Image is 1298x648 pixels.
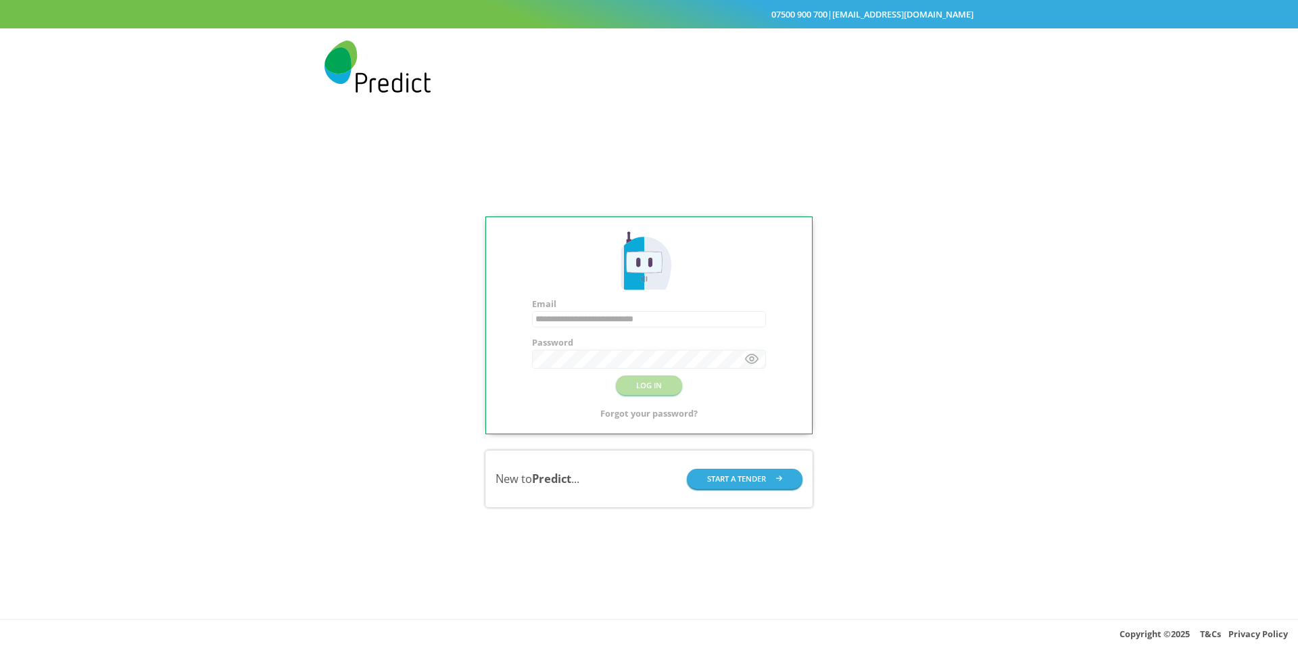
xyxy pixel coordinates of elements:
div: | [324,6,973,22]
a: [EMAIL_ADDRESS][DOMAIN_NAME] [832,8,973,20]
h4: Password [532,338,766,348]
div: New to ... [496,471,579,487]
a: Forgot your password? [600,405,698,421]
button: LOG IN [616,375,682,395]
a: Privacy Policy [1228,628,1288,640]
b: Predict [532,471,571,486]
h4: Email [532,299,766,309]
a: 07500 900 700 [771,8,827,20]
img: Predict Mobile [617,229,681,294]
a: T&Cs [1200,628,1221,640]
button: START A TENDER [687,469,803,488]
img: Predict Mobile [324,41,431,93]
